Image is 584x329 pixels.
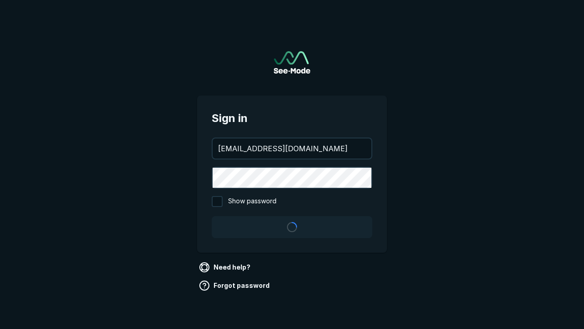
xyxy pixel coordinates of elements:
a: Need help? [197,260,254,275]
input: your@email.com [213,138,371,159]
span: Sign in [212,110,372,127]
a: Forgot password [197,278,273,293]
a: Go to sign in [274,51,310,74]
img: See-Mode Logo [274,51,310,74]
span: Show password [228,196,276,207]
